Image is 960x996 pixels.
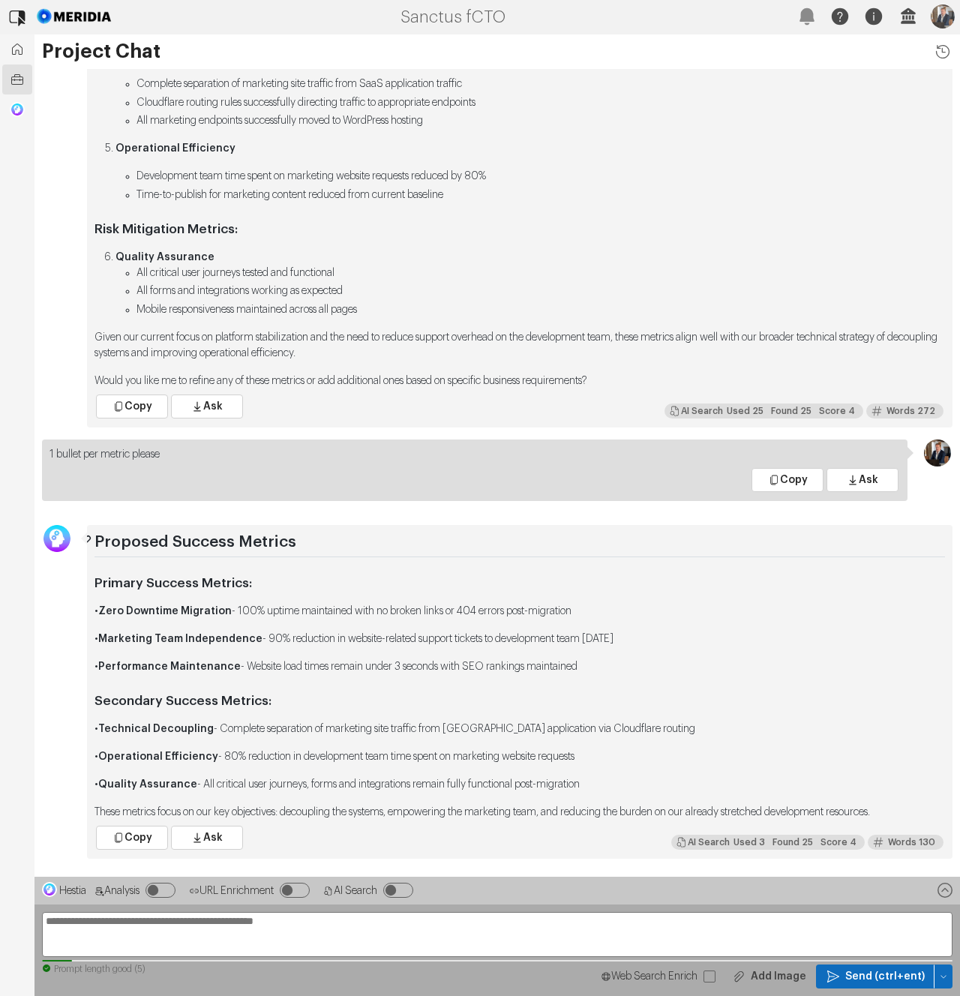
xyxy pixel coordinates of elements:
p: Would you like me to refine any of these metrics or add additional ones based on specific busines... [94,373,945,389]
svg: WebSearch [601,971,611,982]
span: Ask [203,830,223,845]
strong: Secondary Success Metrics: [94,694,271,707]
img: Generic Chat [10,102,25,117]
strong: Risk Mitigation Metrics: [94,223,238,235]
li: Development team time spent on marketing website requests reduced by 80% [136,169,945,184]
span: Analysis [104,886,139,896]
span: Send (ctrl+ent) [845,969,925,984]
strong: Primary Success Metrics: [94,577,252,589]
svg: Analysis [189,886,199,896]
span: Ask [203,399,223,414]
p: These metrics focus on our key objectives: decoupling the systems, empowering the marketing team,... [94,805,945,820]
strong: Quality Assurance [115,252,214,262]
span: Copy [124,399,152,414]
img: Profile Icon [924,439,951,466]
button: Send (ctrl+ent) [934,964,952,988]
span: Hestia [59,886,86,896]
strong: Performance Maintenance [98,661,241,672]
div: Jon Brookes [922,439,952,454]
li: All critical user journeys tested and functional [136,265,945,281]
li: Mobile responsiveness maintained across all pages [136,302,945,318]
svg: Analysis [94,886,104,896]
p: • - Complete separation of marketing site traffic from [GEOGRAPHIC_DATA] application via Cloudfla... [94,721,945,737]
span: Ask [859,472,878,487]
img: Profile Icon [931,4,955,28]
div: George [42,525,72,540]
button: Copy [751,468,823,492]
img: Hestia [42,882,57,897]
span: Copy [124,830,152,845]
img: Avatar Icon [43,525,70,552]
svg: AI Search [323,886,334,896]
span: URL Enrichment [199,886,274,896]
button: Add Image [721,964,816,988]
button: Ask [171,826,243,850]
p: • - 80% reduction in development team time spent on marketing website requests [94,749,945,765]
button: Copy [96,826,168,850]
button: Send (ctrl+ent) [816,964,934,988]
div: Prompt length good (5) [42,963,952,975]
p: • - All critical user journeys, forms and integrations remain fully functional post-migration [94,777,945,793]
button: Copy [96,394,168,418]
span: AI Search [334,886,377,896]
p: Given our current focus on platform stabilization and the need to reduce support overhead on the ... [94,330,945,361]
li: Cloudflare routing rules successfully directing traffic to appropriate endpoints [136,95,945,111]
h2: Proposed Success Metrics [94,532,945,558]
p: 1 bullet per metric please [49,447,900,463]
span: Copy [780,472,808,487]
strong: Technical Decoupling [98,724,214,734]
button: Ask [826,468,898,492]
strong: Zero Downtime Migration [98,606,232,616]
a: Generic Chat [2,94,32,124]
strong: Operational Efficiency [98,751,218,762]
button: Ask [171,394,243,418]
span: Web Search Enrich [611,971,697,982]
p: • - Website load times remain under 3 seconds with SEO rankings maintained [94,659,945,675]
strong: Operational Efficiency [115,143,235,154]
li: All marketing endpoints successfully moved to WordPress hosting [136,113,945,129]
strong: Marketing Team Independence [98,634,262,644]
p: • - 100% uptime maintained with no broken links or 404 errors post-migration [94,604,945,619]
strong: Quality Assurance [98,779,197,790]
p: • - 90% reduction in website-related support tickets to development team [DATE] [94,631,945,647]
li: All forms and integrations working as expected [136,283,945,299]
li: Complete separation of marketing site traffic from SaaS application traffic [136,76,945,92]
li: Time-to-publish for marketing content reduced from current baseline [136,187,945,203]
h1: Project Chat [42,42,952,61]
